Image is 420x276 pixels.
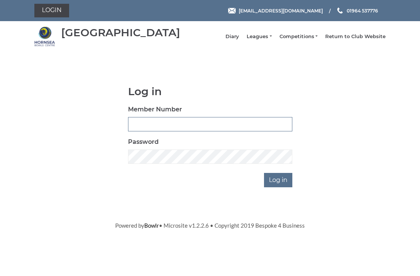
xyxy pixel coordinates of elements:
a: Login [34,4,69,17]
input: Log in [264,173,292,187]
label: Password [128,137,159,146]
img: Phone us [337,8,343,14]
span: [EMAIL_ADDRESS][DOMAIN_NAME] [239,8,323,13]
img: Email [228,8,236,14]
div: [GEOGRAPHIC_DATA] [61,27,180,39]
a: Diary [225,33,239,40]
span: 01964 537776 [347,8,378,13]
a: Bowlr [144,222,159,229]
h1: Log in [128,86,292,97]
img: Hornsea Bowls Centre [34,26,55,47]
span: Powered by • Microsite v1.2.2.6 • Copyright 2019 Bespoke 4 Business [115,222,305,229]
a: Competitions [279,33,318,40]
a: Return to Club Website [325,33,386,40]
label: Member Number [128,105,182,114]
a: Leagues [247,33,272,40]
a: Phone us 01964 537776 [336,7,378,14]
a: Email [EMAIL_ADDRESS][DOMAIN_NAME] [228,7,323,14]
